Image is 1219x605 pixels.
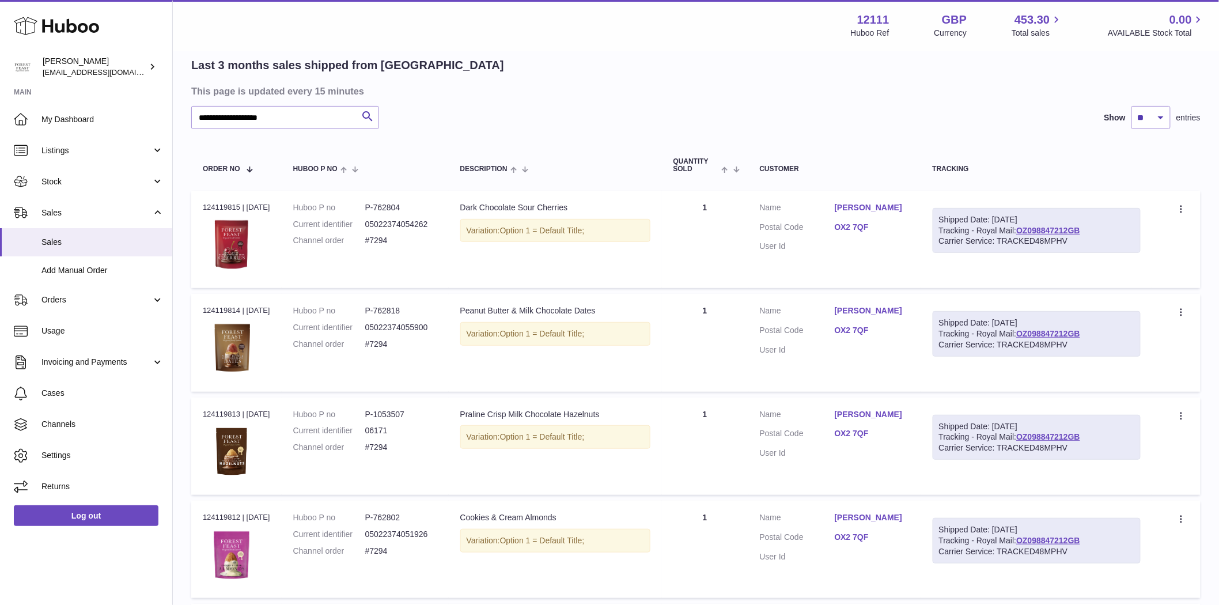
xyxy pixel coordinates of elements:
[41,326,164,336] span: Usage
[500,226,585,235] span: Option 1 = Default Title;
[939,339,1135,350] div: Carrier Service: TRACKED48MPHV
[1016,536,1080,545] a: OZ098847212GB
[41,145,152,156] span: Listings
[760,202,835,216] dt: Name
[662,294,748,391] td: 1
[1108,28,1205,39] span: AVAILABLE Stock Total
[203,527,260,584] img: cookies.png
[673,158,719,173] span: Quantity Sold
[41,388,164,399] span: Cases
[41,207,152,218] span: Sales
[293,442,365,453] dt: Channel order
[760,532,835,546] dt: Postal Code
[41,176,152,187] span: Stock
[939,524,1135,535] div: Shipped Date: [DATE]
[460,409,650,420] div: Praline Crisp Milk Chocolate Hazelnuts
[191,85,1198,97] h3: This page is updated every 15 minutes
[933,208,1141,254] div: Tracking - Royal Mail:
[1176,112,1201,123] span: entries
[933,415,1141,460] div: Tracking - Royal Mail:
[365,322,437,333] dd: 05022374055900
[14,505,158,526] a: Log out
[41,237,164,248] span: Sales
[760,428,835,442] dt: Postal Code
[460,425,650,449] div: Variation:
[1012,28,1063,39] span: Total sales
[939,421,1135,432] div: Shipped Date: [DATE]
[460,219,650,243] div: Variation:
[293,339,365,350] dt: Channel order
[662,191,748,288] td: 1
[203,202,270,213] div: 124119815 | [DATE]
[191,58,504,73] h2: Last 3 months sales shipped from [GEOGRAPHIC_DATA]
[203,409,270,419] div: 124119813 | [DATE]
[835,512,910,523] a: [PERSON_NAME]
[293,546,365,557] dt: Channel order
[1104,112,1126,123] label: Show
[293,512,365,523] dt: Huboo P no
[293,235,365,246] dt: Channel order
[835,428,910,439] a: OX2 7QF
[293,305,365,316] dt: Huboo P no
[933,518,1141,564] div: Tracking - Royal Mail:
[933,311,1141,357] div: Tracking - Royal Mail:
[365,546,437,557] dd: #7294
[293,529,365,540] dt: Current identifier
[460,165,508,173] span: Description
[835,409,910,420] a: [PERSON_NAME]
[203,216,260,274] img: Cherrynew.png
[365,339,437,350] dd: #7294
[41,294,152,305] span: Orders
[41,265,164,276] span: Add Manual Order
[41,357,152,368] span: Invoicing and Payments
[1016,329,1080,338] a: OZ098847212GB
[43,56,146,78] div: [PERSON_NAME]
[14,58,31,75] img: internalAdmin-12111@internal.huboo.com
[203,512,270,523] div: 124119812 | [DATE]
[835,222,910,233] a: OX2 7QF
[293,165,338,173] span: Huboo P no
[851,28,889,39] div: Huboo Ref
[293,219,365,230] dt: Current identifier
[41,481,164,492] span: Returns
[41,419,164,430] span: Channels
[203,320,260,377] img: PeanutbutterdatsFOP_2db93e17-1001-435a-b75a-77966db8c679.png
[760,241,835,252] dt: User Id
[760,325,835,339] dt: Postal Code
[41,114,164,125] span: My Dashboard
[1012,12,1063,39] a: 453.30 Total sales
[760,345,835,356] dt: User Id
[500,329,585,338] span: Option 1 = Default Title;
[293,202,365,213] dt: Huboo P no
[760,409,835,423] dt: Name
[760,551,835,562] dt: User Id
[365,425,437,436] dd: 06171
[460,512,650,523] div: Cookies & Cream Almonds
[933,165,1141,173] div: Tracking
[835,202,910,213] a: [PERSON_NAME]
[662,398,748,495] td: 1
[942,12,967,28] strong: GBP
[939,317,1135,328] div: Shipped Date: [DATE]
[365,305,437,316] dd: P-762818
[835,325,910,336] a: OX2 7QF
[460,322,650,346] div: Variation:
[760,512,835,526] dt: Name
[293,409,365,420] dt: Huboo P no
[293,425,365,436] dt: Current identifier
[365,529,437,540] dd: 05022374051926
[365,442,437,453] dd: #7294
[760,305,835,319] dt: Name
[835,532,910,543] a: OX2 7QF
[365,202,437,213] dd: P-762804
[203,165,240,173] span: Order No
[365,235,437,246] dd: #7294
[460,305,650,316] div: Peanut Butter & Milk Chocolate Dates
[939,214,1135,225] div: Shipped Date: [DATE]
[500,432,585,441] span: Option 1 = Default Title;
[365,409,437,420] dd: P-1053507
[203,305,270,316] div: 124119814 | [DATE]
[857,12,889,28] strong: 12111
[760,222,835,236] dt: Postal Code
[760,448,835,459] dt: User Id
